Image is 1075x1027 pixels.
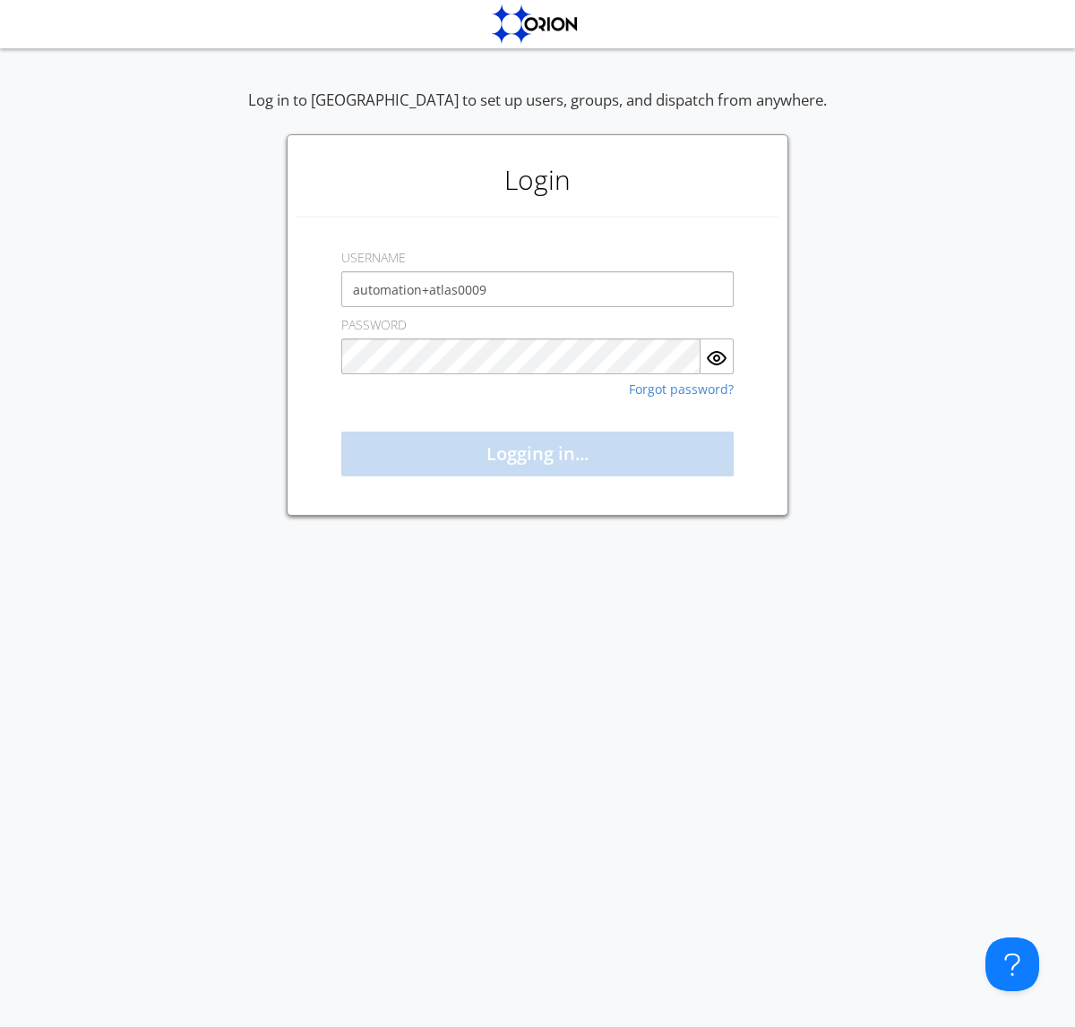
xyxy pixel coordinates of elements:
[297,144,778,216] h1: Login
[701,338,734,374] button: Show Password
[248,90,827,134] div: Log in to [GEOGRAPHIC_DATA] to set up users, groups, and dispatch from anywhere.
[341,316,407,334] label: PASSWORD
[341,249,406,267] label: USERNAME
[341,432,734,476] button: Logging in...
[706,347,727,369] img: eye.svg
[629,383,734,396] a: Forgot password?
[985,937,1039,991] iframe: Toggle Customer Support
[341,338,701,374] input: Password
